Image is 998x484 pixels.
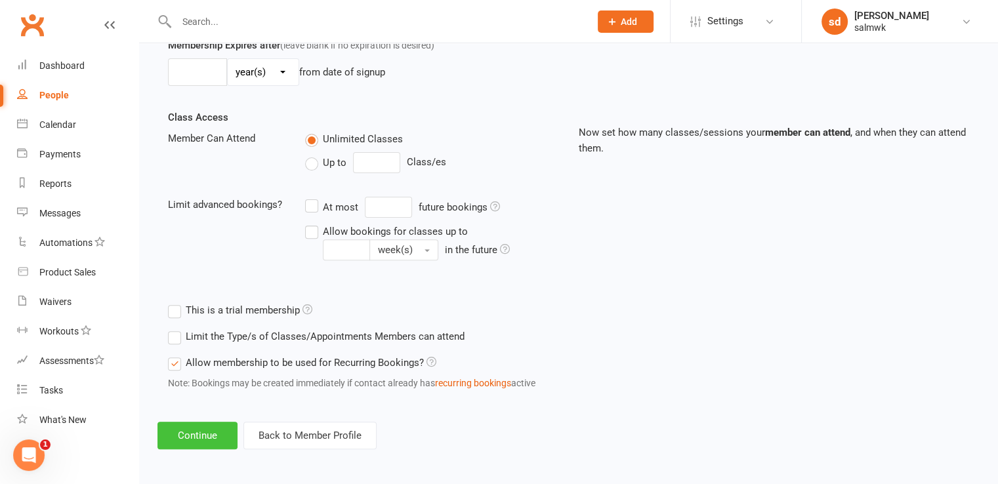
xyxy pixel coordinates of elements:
[17,51,138,81] a: Dashboard
[39,267,96,277] div: Product Sales
[621,16,637,27] span: Add
[419,199,500,215] div: future bookings
[323,199,358,215] div: At most
[305,152,559,173] div: Class/es
[299,64,385,80] div: from date of signup
[168,110,228,125] label: Class Access
[323,239,370,260] input: Allow bookings for classes up to week(s) in the future
[39,414,87,425] div: What's New
[598,10,654,33] button: Add
[39,326,79,336] div: Workouts
[765,127,850,138] strong: member can attend
[158,197,295,212] div: Limit advanced bookings?
[39,237,93,248] div: Automations
[17,81,138,110] a: People
[17,169,138,199] a: Reports
[17,199,138,228] a: Messages
[39,385,63,395] div: Tasks
[39,355,104,366] div: Assessments
[39,208,81,218] div: Messages
[821,9,848,35] div: sd
[17,228,138,258] a: Automations
[39,178,72,189] div: Reports
[445,242,510,258] div: in the future
[323,155,346,169] span: Up to
[17,317,138,346] a: Workouts
[168,329,465,344] label: Limit the Type/s of Classes/Appointments Members can attend
[378,244,413,256] span: week(s)
[17,258,138,287] a: Product Sales
[40,439,51,450] span: 1
[13,439,45,471] iframe: Intercom live chat
[39,296,72,307] div: Waivers
[323,131,403,145] span: Unlimited Classes
[17,287,138,317] a: Waivers
[16,9,49,41] a: Clubworx
[323,224,468,239] div: Allow bookings for classes up to
[435,376,511,390] button: recurring bookings
[168,37,434,53] label: Membership Expires after
[168,376,764,390] div: Note: Bookings may be created immediately if contact already has active
[17,376,138,405] a: Tasks
[158,131,295,146] div: Member Can Attend
[168,302,312,318] label: This is a trial membership
[280,40,434,50] span: (leave blank if no expiration is desired)
[17,110,138,140] a: Calendar
[168,355,436,371] label: Allow membership to be used for Recurring Bookings?
[17,140,138,169] a: Payments
[39,90,69,100] div: People
[854,10,929,22] div: [PERSON_NAME]
[17,346,138,376] a: Assessments
[579,125,970,156] p: Now set how many classes/sessions your , and when they can attend them.
[17,405,138,435] a: What's New
[243,422,377,449] button: Back to Member Profile
[365,197,412,218] input: At mostfuture bookings
[707,7,743,36] span: Settings
[173,12,581,31] input: Search...
[39,119,76,130] div: Calendar
[854,22,929,33] div: salmwk
[39,149,81,159] div: Payments
[157,422,238,449] button: Continue
[369,239,438,260] button: Allow bookings for classes up to in the future
[39,60,85,71] div: Dashboard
